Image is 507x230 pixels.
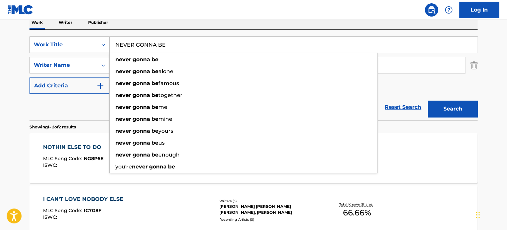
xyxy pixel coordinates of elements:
strong: be [168,163,175,170]
div: Recording Artists ( 0 ) [219,217,319,222]
span: IC7G8F [84,207,101,213]
strong: never [115,104,131,110]
span: me [158,104,167,110]
button: Search [428,101,478,117]
span: enough [158,152,180,158]
strong: be [151,56,158,63]
span: famous [158,80,179,86]
strong: never [115,80,131,86]
p: Publisher [86,16,110,29]
button: Add Criteria [29,77,110,94]
div: Work Title [34,41,93,49]
p: Writer [57,16,74,29]
strong: gonna [133,104,150,110]
strong: be [151,92,158,98]
iframe: Chat Widget [474,198,507,230]
form: Search Form [29,36,478,120]
strong: gonna [133,92,150,98]
strong: never [115,140,131,146]
img: Delete Criterion [470,57,478,73]
a: NOTHIN ELSE TO DOMLC Song Code:NG8P6EISWC:Writers (4)[PERSON_NAME], [PERSON_NAME] [PERSON_NAME], ... [29,133,478,183]
span: us [158,140,165,146]
strong: gonna [133,116,150,122]
div: NOTHIN ELSE TO DO [43,143,105,151]
strong: never [115,116,131,122]
span: alone [158,68,173,74]
strong: be [151,140,158,146]
strong: gonna [133,152,150,158]
span: yours [158,128,173,134]
strong: never [115,92,131,98]
span: MLC Song Code : [43,207,84,213]
div: Help [442,3,455,17]
strong: gonna [133,80,150,86]
span: 66.66 % [343,207,371,219]
strong: be [151,80,158,86]
strong: be [151,116,158,122]
strong: gonna [133,128,150,134]
strong: gonna [133,56,150,63]
span: MLC Song Code : [43,156,84,161]
strong: be [151,128,158,134]
div: Writer Name [34,61,93,69]
a: Log In [459,2,499,18]
strong: never [115,56,131,63]
strong: be [151,68,158,74]
p: Showing 1 - 2 of 2 results [29,124,76,130]
span: together [158,92,183,98]
span: ISWC : [43,214,59,220]
strong: be [151,104,158,110]
img: search [427,6,435,14]
div: Writers ( 3 ) [219,199,319,204]
div: Drag [476,205,480,225]
span: mine [158,116,172,122]
strong: be [151,152,158,158]
a: Reset Search [381,100,424,115]
strong: gonna [149,163,167,170]
strong: never [115,152,131,158]
span: ISWC : [43,162,59,168]
span: you're [115,163,132,170]
a: Public Search [425,3,438,17]
strong: gonna [133,140,150,146]
div: [PERSON_NAME] [PERSON_NAME] [PERSON_NAME], [PERSON_NAME] [219,204,319,215]
div: I CAN'T LOVE NOBODY ELSE [43,195,127,203]
strong: gonna [133,68,150,74]
span: NG8P6E [84,156,103,161]
img: 9d2ae6d4665cec9f34b9.svg [96,82,104,90]
p: Work [29,16,45,29]
p: Total Known Shares: [339,202,374,207]
strong: never [115,128,131,134]
strong: never [115,68,131,74]
strong: never [132,163,148,170]
img: MLC Logo [8,5,33,15]
img: help [445,6,453,14]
